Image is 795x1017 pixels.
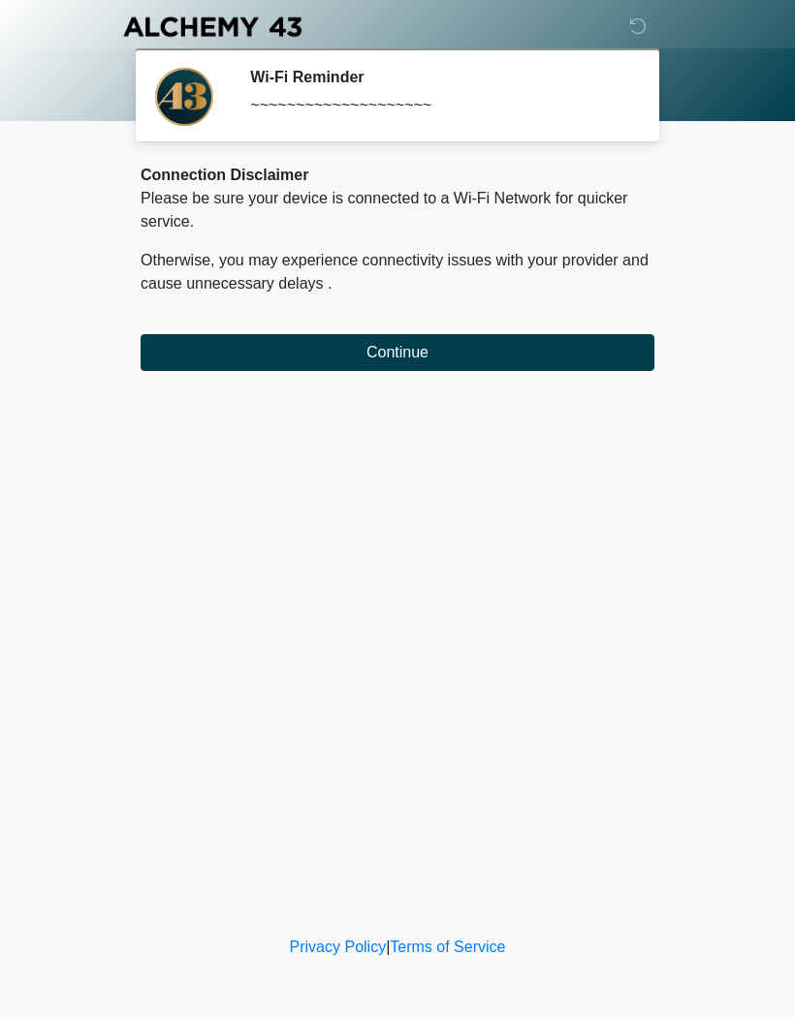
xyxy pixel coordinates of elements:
a: Privacy Policy [290,939,387,955]
div: ~~~~~~~~~~~~~~~~~~~~ [250,94,625,117]
button: Continue [141,334,654,371]
h2: Wi-Fi Reminder [250,68,625,86]
div: Connection Disclaimer [141,164,654,187]
p: Otherwise, you may experience connectivity issues with your provider and cause unnecessary delays . [141,249,654,295]
p: Please be sure your device is connected to a Wi-Fi Network for quicker service. [141,187,654,233]
a: | [386,939,390,955]
img: Alchemy 43 Logo [121,15,303,39]
a: Terms of Service [390,939,505,955]
img: Agent Avatar [155,68,213,126]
